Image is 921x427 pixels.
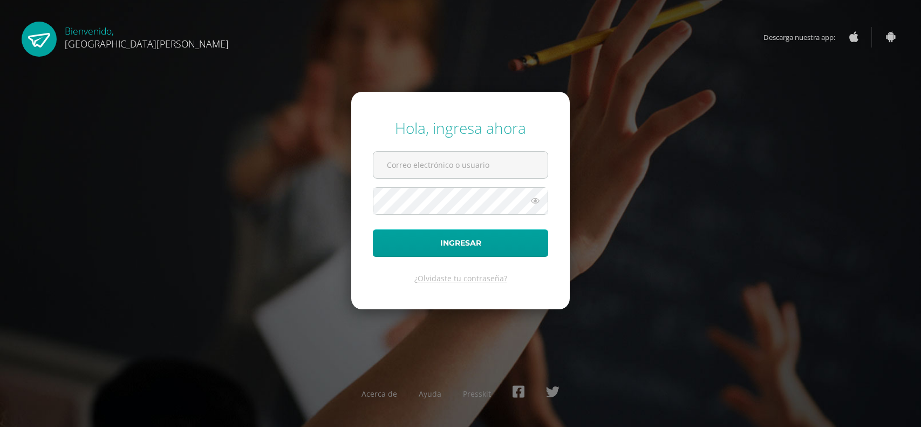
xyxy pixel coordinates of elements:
span: Descarga nuestra app: [763,27,846,48]
div: Bienvenido, [65,22,229,50]
div: Hola, ingresa ahora [373,118,548,138]
a: ¿Olvidaste tu contraseña? [414,273,507,283]
input: Correo electrónico o usuario [373,152,548,178]
span: [GEOGRAPHIC_DATA][PERSON_NAME] [65,37,229,50]
a: Presskit [463,389,491,399]
a: Ayuda [419,389,441,399]
a: Acerca de [361,389,397,399]
button: Ingresar [373,229,548,257]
